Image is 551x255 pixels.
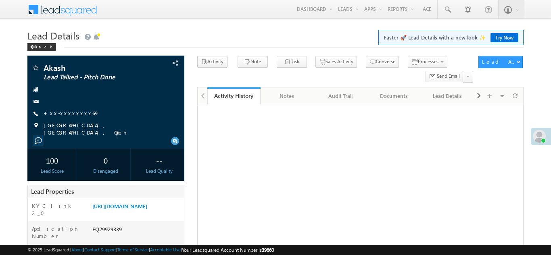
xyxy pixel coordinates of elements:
[207,87,261,104] a: Activity History
[90,225,184,236] div: EQ29929339
[44,73,140,81] span: Lead Talked - Pitch Done
[427,91,467,101] div: Lead Details
[44,122,170,136] span: [GEOGRAPHIC_DATA], [GEOGRAPHIC_DATA], Open
[277,56,307,68] button: Task
[366,56,399,68] button: Converse
[71,247,83,252] a: About
[314,87,367,104] a: Audit Trail
[137,168,182,175] div: Lead Quality
[197,56,227,68] button: Activity
[482,58,516,65] div: Lead Actions
[27,29,79,42] span: Lead Details
[421,87,474,104] a: Lead Details
[437,73,460,80] span: Send Email
[182,247,274,253] span: Your Leadsquared Account Number is
[262,247,274,253] span: 39660
[478,56,523,68] button: Lead Actions
[32,225,84,240] label: Application Number
[418,58,438,64] span: Processes
[31,187,74,195] span: Lead Properties
[238,56,268,68] button: Note
[117,247,149,252] a: Terms of Service
[44,110,99,116] a: +xx-xxxxxxxx69
[27,43,56,51] div: Back
[27,43,60,50] a: Back
[27,246,274,254] span: © 2025 LeadSquared | | | | |
[92,203,147,209] a: [URL][DOMAIN_NAME]
[32,202,84,217] label: KYC link 2_0
[426,71,463,83] button: Send Email
[490,33,518,42] a: Try Now
[150,247,181,252] a: Acceptable Use
[315,56,357,68] button: Sales Activity
[321,91,360,101] div: Audit Trail
[83,168,128,175] div: Disengaged
[44,64,140,72] span: Akash
[261,87,314,104] a: Notes
[213,92,255,100] div: Activity History
[267,91,307,101] div: Notes
[29,168,75,175] div: Lead Score
[384,33,518,41] span: Faster 🚀 Lead Details with a new look ✨
[367,87,421,104] a: Documents
[83,153,128,168] div: 0
[84,247,116,252] a: Contact Support
[374,91,413,101] div: Documents
[137,153,182,168] div: --
[408,56,447,68] button: Processes
[29,153,75,168] div: 100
